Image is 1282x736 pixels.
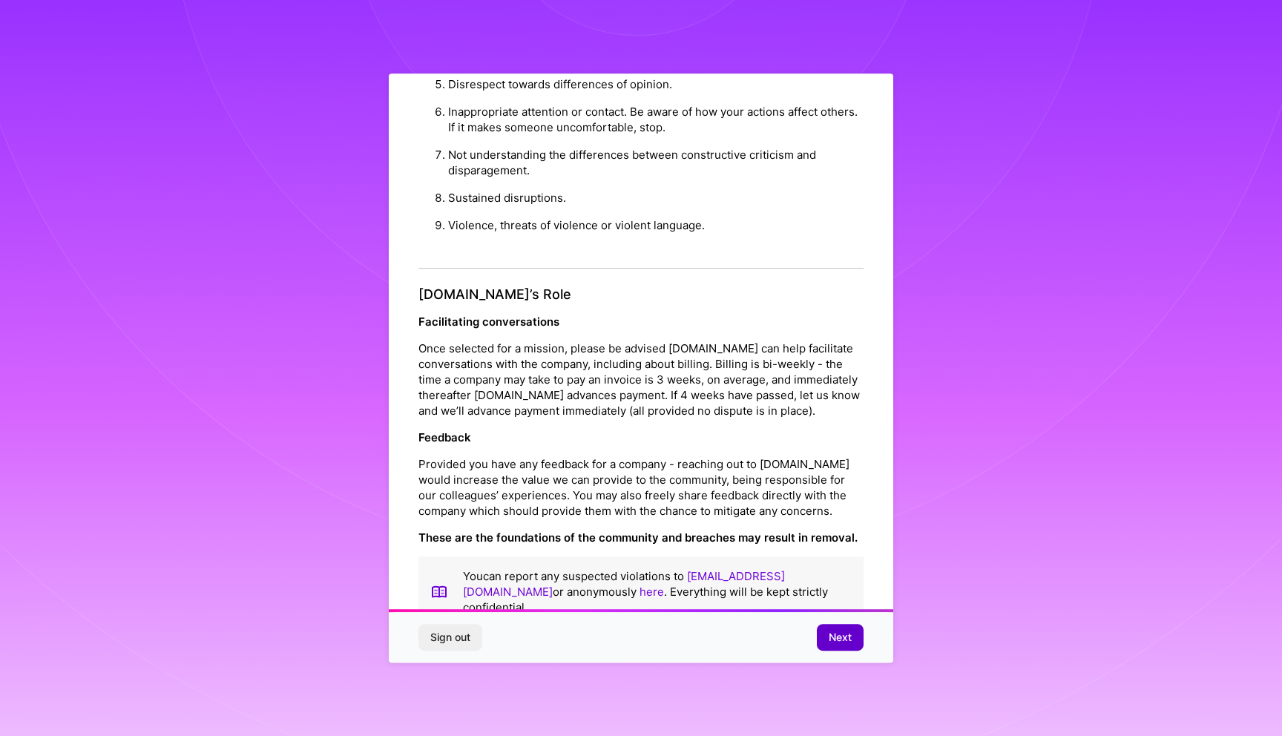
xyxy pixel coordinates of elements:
span: Next [829,630,852,645]
li: Sustained disruptions. [448,184,864,211]
strong: These are the foundations of the community and breaches may result in removal. [418,531,858,545]
li: Violence, threats of violence or violent language. [448,211,864,239]
span: Sign out [430,630,470,645]
p: Once selected for a mission, please be advised [DOMAIN_NAME] can help facilitate conversations wi... [418,341,864,419]
button: Next [817,624,864,651]
strong: Feedback [418,431,471,445]
h4: [DOMAIN_NAME]’s Role [418,286,864,303]
button: Sign out [418,624,482,651]
li: Disrespect towards differences of opinion. [448,70,864,98]
p: Provided you have any feedback for a company - reaching out to [DOMAIN_NAME] would increase the v... [418,457,864,519]
img: book icon [430,569,448,616]
a: [EMAIL_ADDRESS][DOMAIN_NAME] [463,570,785,599]
strong: Facilitating conversations [418,315,559,329]
p: You can report any suspected violations to or anonymously . Everything will be kept strictly conf... [463,569,852,616]
li: Not understanding the differences between constructive criticism and disparagement. [448,141,864,184]
a: here [640,585,664,599]
li: Inappropriate attention or contact. Be aware of how your actions affect others. If it makes someo... [448,98,864,141]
